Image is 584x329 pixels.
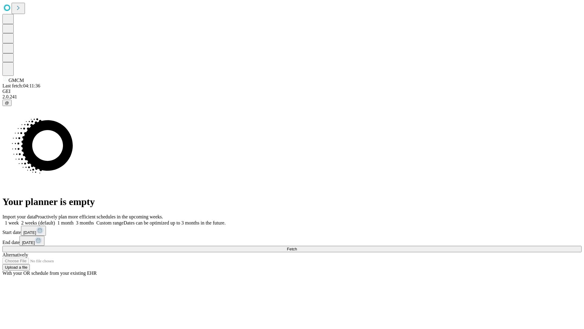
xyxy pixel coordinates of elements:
[2,252,28,257] span: Alternatively
[2,271,97,276] span: With your OR schedule from your existing EHR
[23,230,36,235] span: [DATE]
[96,220,123,225] span: Custom range
[123,220,225,225] span: Dates can be optimized up to 3 months in the future.
[35,214,163,219] span: Proactively plan more efficient schedules in the upcoming weeks.
[2,214,35,219] span: Import your data
[76,220,94,225] span: 3 months
[2,264,30,271] button: Upload a file
[2,236,582,246] div: End date
[19,236,44,246] button: [DATE]
[22,240,35,245] span: [DATE]
[2,100,12,106] button: @
[57,220,74,225] span: 1 month
[2,246,582,252] button: Fetch
[2,196,582,207] h1: Your planner is empty
[2,89,582,94] div: GEI
[5,220,19,225] span: 1 week
[2,94,582,100] div: 2.0.241
[21,220,55,225] span: 2 weeks (default)
[21,226,46,236] button: [DATE]
[287,247,297,251] span: Fetch
[2,226,582,236] div: Start date
[9,78,24,83] span: GMCM
[2,83,40,88] span: Last fetch: 04:11:36
[5,101,9,105] span: @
